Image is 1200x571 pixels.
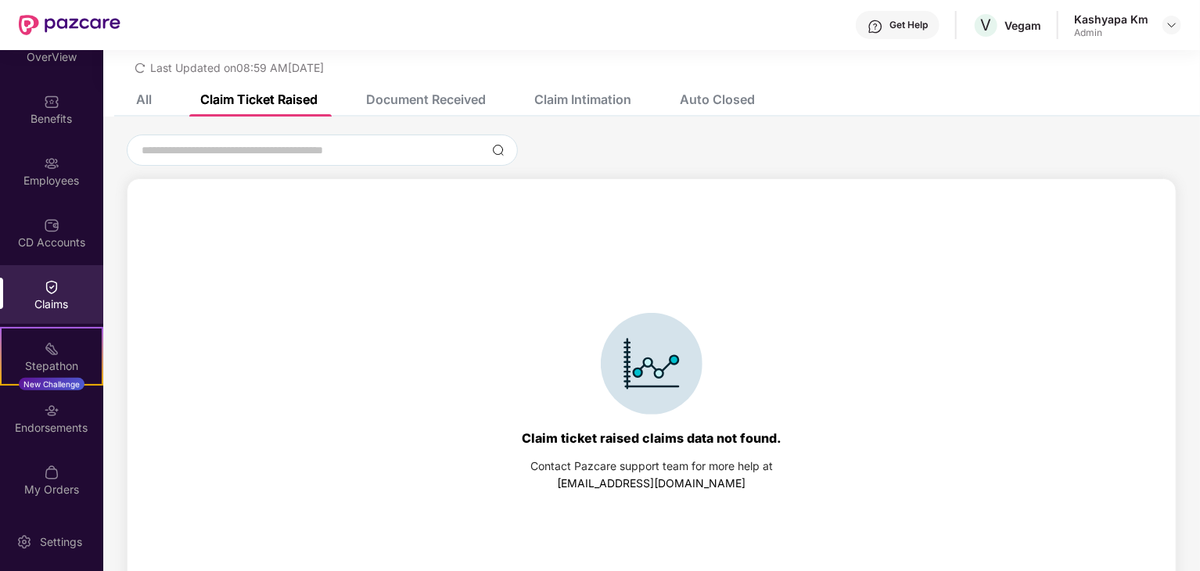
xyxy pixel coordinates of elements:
[2,358,102,374] div: Stepathon
[534,92,631,107] div: Claim Intimation
[19,15,120,35] img: New Pazcare Logo
[366,92,486,107] div: Document Received
[136,92,152,107] div: All
[44,217,59,233] img: svg+xml;base64,PHN2ZyBpZD0iQ0RfQWNjb3VudHMiIGRhdGEtbmFtZT0iQ0QgQWNjb3VudHMiIHhtbG5zPSJodHRwOi8vd3...
[44,341,59,357] img: svg+xml;base64,PHN2ZyB4bWxucz0iaHR0cDovL3d3dy53My5vcmcvMjAwMC9zdmciIHdpZHRoPSIyMSIgaGVpZ2h0PSIyMC...
[150,61,324,74] span: Last Updated on 08:59 AM[DATE]
[558,476,746,490] a: [EMAIL_ADDRESS][DOMAIN_NAME]
[868,19,883,34] img: svg+xml;base64,PHN2ZyBpZD0iSGVscC0zMngzMiIgeG1sbnM9Imh0dHA6Ly93d3cudzMub3JnLzIwMDAvc3ZnIiB3aWR0aD...
[44,156,59,171] img: svg+xml;base64,PHN2ZyBpZD0iRW1wbG95ZWVzIiB4bWxucz0iaHR0cDovL3d3dy53My5vcmcvMjAwMC9zdmciIHdpZHRoPS...
[135,61,146,74] span: redo
[1074,12,1148,27] div: Kashyapa Km
[16,534,32,550] img: svg+xml;base64,PHN2ZyBpZD0iU2V0dGluZy0yMHgyMCIgeG1sbnM9Imh0dHA6Ly93d3cudzMub3JnLzIwMDAvc3ZnIiB3aW...
[44,403,59,418] img: svg+xml;base64,PHN2ZyBpZD0iRW5kb3JzZW1lbnRzIiB4bWxucz0iaHR0cDovL3d3dy53My5vcmcvMjAwMC9zdmciIHdpZH...
[44,94,59,110] img: svg+xml;base64,PHN2ZyBpZD0iQmVuZWZpdHMiIHhtbG5zPSJodHRwOi8vd3d3LnczLm9yZy8yMDAwL3N2ZyIgd2lkdGg9Ij...
[1074,27,1148,39] div: Admin
[492,144,505,156] img: svg+xml;base64,PHN2ZyBpZD0iU2VhcmNoLTMyeDMyIiB4bWxucz0iaHR0cDovL3d3dy53My5vcmcvMjAwMC9zdmciIHdpZH...
[1004,18,1041,33] div: Vegam
[601,313,702,415] img: svg+xml;base64,PHN2ZyBpZD0iSWNvbl9DbGFpbSIgZGF0YS1uYW1lPSJJY29uIENsYWltIiB4bWxucz0iaHR0cDovL3d3dy...
[35,534,87,550] div: Settings
[530,458,773,475] div: Contact Pazcare support team for more help at
[19,378,84,390] div: New Challenge
[200,92,318,107] div: Claim Ticket Raised
[522,430,781,446] div: Claim ticket raised claims data not found.
[981,16,992,34] span: V
[1166,19,1178,31] img: svg+xml;base64,PHN2ZyBpZD0iRHJvcGRvd24tMzJ4MzIiIHhtbG5zPSJodHRwOi8vd3d3LnczLm9yZy8yMDAwL3N2ZyIgd2...
[44,279,59,295] img: svg+xml;base64,PHN2ZyBpZD0iQ2xhaW0iIHhtbG5zPSJodHRwOi8vd3d3LnczLm9yZy8yMDAwL3N2ZyIgd2lkdGg9IjIwIi...
[44,465,59,480] img: svg+xml;base64,PHN2ZyBpZD0iTXlfT3JkZXJzIiBkYXRhLW5hbWU9Ik15IE9yZGVycyIgeG1sbnM9Imh0dHA6Ly93d3cudz...
[680,92,755,107] div: Auto Closed
[889,19,928,31] div: Get Help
